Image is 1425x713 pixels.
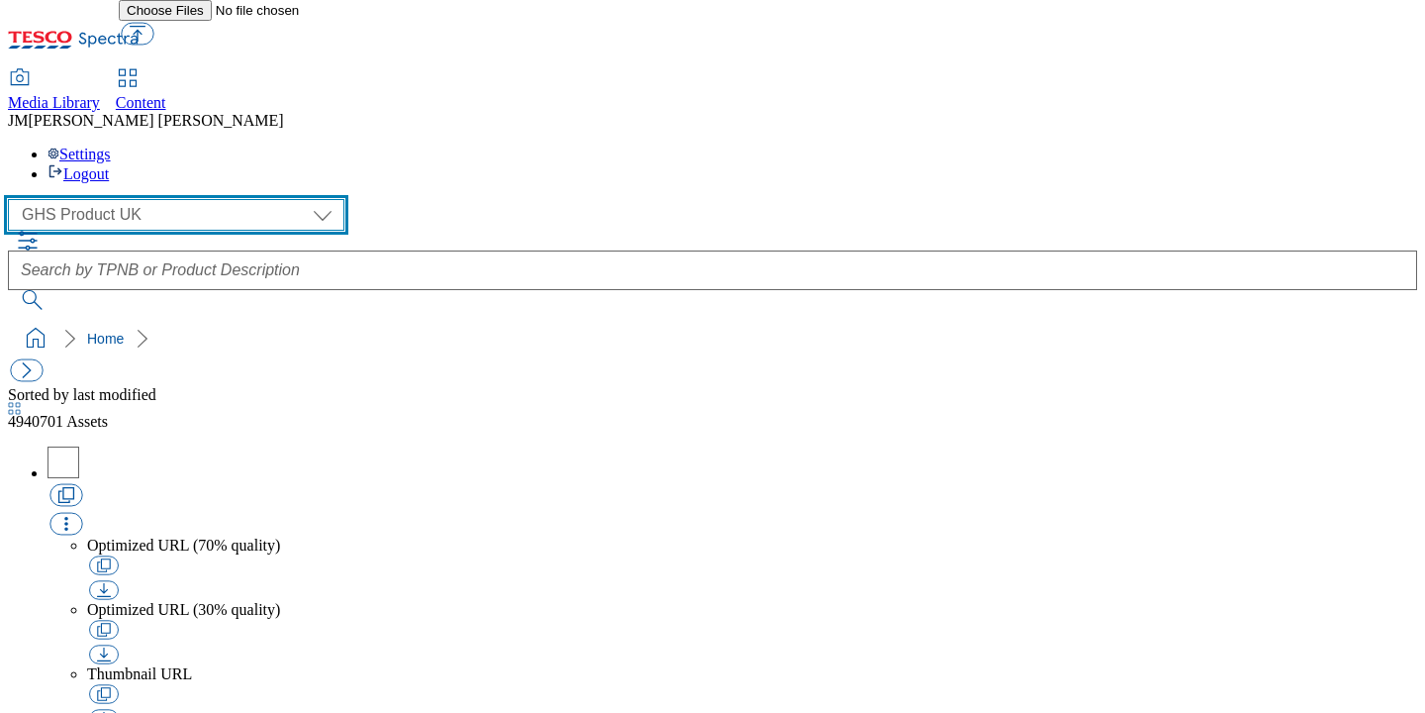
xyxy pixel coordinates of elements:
span: Thumbnail URL [87,665,192,682]
a: Settings [47,146,111,162]
a: home [20,323,51,355]
span: Media Library [8,94,100,111]
span: [PERSON_NAME] [PERSON_NAME] [28,112,283,129]
a: Media Library [8,70,100,112]
span: 4940701 [8,413,66,430]
span: Optimized URL (30% quality) [87,601,280,618]
input: Search by TPNB or Product Description [8,251,1417,290]
span: Content [116,94,166,111]
span: Assets [8,413,108,430]
a: Logout [47,165,109,182]
a: Content [116,70,166,112]
nav: breadcrumb [8,320,1417,357]
span: Optimized URL (70% quality) [87,537,280,554]
span: Sorted by last modified [8,386,156,403]
span: JM [8,112,28,129]
a: Home [87,331,124,347]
